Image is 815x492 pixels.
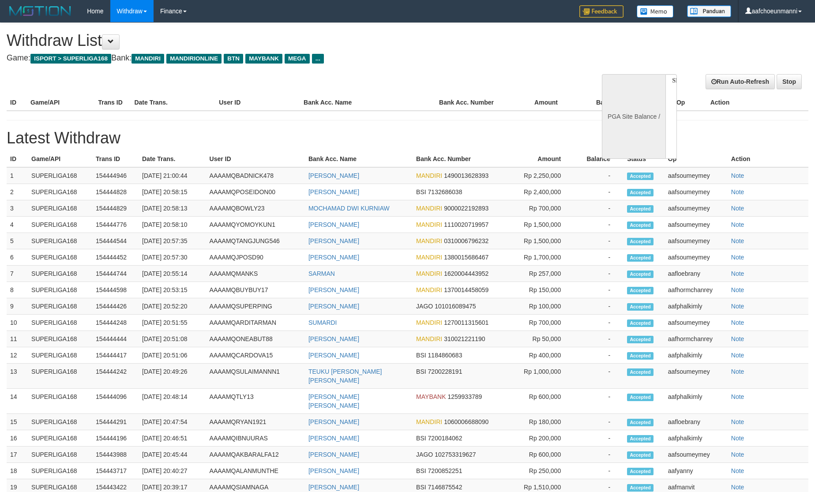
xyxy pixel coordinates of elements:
[416,319,442,326] span: MANDIRI
[428,484,462,491] span: 7146875542
[7,233,28,249] td: 5
[206,266,305,282] td: AAAAMQMANKS
[665,414,728,430] td: aafloebrany
[444,221,488,228] span: 1110020719957
[416,368,426,375] span: BSI
[627,468,654,475] span: Accepted
[627,287,654,294] span: Accepted
[206,184,305,200] td: AAAAMQPOSEIDON00
[665,233,728,249] td: aafsoumeymey
[627,419,654,426] span: Accepted
[731,172,744,179] a: Note
[28,200,92,217] td: SUPERLIGA168
[574,151,623,167] th: Balance
[416,303,433,310] span: JAGO
[728,151,808,167] th: Action
[308,303,359,310] a: [PERSON_NAME]
[627,352,654,360] span: Accepted
[139,414,206,430] td: [DATE] 20:47:54
[139,315,206,331] td: [DATE] 20:51:55
[92,347,139,364] td: 154444417
[139,389,206,414] td: [DATE] 20:48:14
[665,347,728,364] td: aafphalkimly
[627,435,654,443] span: Accepted
[224,54,243,64] span: BTN
[665,249,728,266] td: aafsoumeymey
[308,451,359,458] a: [PERSON_NAME]
[308,221,359,228] a: [PERSON_NAME]
[444,237,488,244] span: 0310006796232
[92,266,139,282] td: 154444744
[308,435,359,442] a: [PERSON_NAME]
[731,221,744,228] a: Note
[95,94,131,111] th: Trans ID
[574,266,623,282] td: -
[305,151,413,167] th: Bank Acc. Name
[7,430,28,447] td: 16
[416,254,442,261] span: MANDIRI
[308,237,359,244] a: [PERSON_NAME]
[139,463,206,479] td: [DATE] 20:40:27
[627,303,654,311] span: Accepted
[28,282,92,298] td: SUPERLIGA168
[731,254,744,261] a: Note
[7,389,28,414] td: 14
[7,94,27,111] th: ID
[206,430,305,447] td: AAAAMQIBNUURAS
[516,233,574,249] td: Rp 1,500,000
[28,463,92,479] td: SUPERLIGA168
[139,331,206,347] td: [DATE] 20:51:08
[28,298,92,315] td: SUPERLIGA168
[665,364,728,389] td: aafsoumeymey
[28,315,92,331] td: SUPERLIGA168
[731,418,744,425] a: Note
[413,151,516,167] th: Bank Acc. Number
[687,5,731,17] img: panduan.png
[731,335,744,342] a: Note
[28,184,92,200] td: SUPERLIGA168
[300,94,436,111] th: Bank Acc. Name
[574,389,623,414] td: -
[627,254,654,262] span: Accepted
[7,414,28,430] td: 15
[28,347,92,364] td: SUPERLIGA168
[731,188,744,195] a: Note
[92,249,139,266] td: 154444452
[308,254,359,261] a: [PERSON_NAME]
[139,298,206,315] td: [DATE] 20:52:20
[28,266,92,282] td: SUPERLIGA168
[627,173,654,180] span: Accepted
[7,347,28,364] td: 12
[131,54,164,64] span: MANDIRI
[28,167,92,184] td: SUPERLIGA168
[574,233,623,249] td: -
[665,447,728,463] td: aafsoumeymey
[627,222,654,229] span: Accepted
[7,54,534,63] h4: Game: Bank:
[28,389,92,414] td: SUPERLIGA168
[516,200,574,217] td: Rp 700,000
[665,315,728,331] td: aafsoumeymey
[707,94,808,111] th: Action
[308,270,335,277] a: SARMAN
[7,151,28,167] th: ID
[416,393,446,400] span: MAYBANK
[574,414,623,430] td: -
[28,364,92,389] td: SUPERLIGA168
[92,331,139,347] td: 154444444
[428,368,462,375] span: 7200228191
[308,188,359,195] a: [PERSON_NAME]
[574,430,623,447] td: -
[627,451,654,459] span: Accepted
[308,467,359,474] a: [PERSON_NAME]
[7,315,28,331] td: 10
[7,200,28,217] td: 3
[574,217,623,233] td: -
[245,54,282,64] span: MAYBANK
[447,393,482,400] span: 1259933789
[574,282,623,298] td: -
[574,298,623,315] td: -
[28,217,92,233] td: SUPERLIGA168
[308,352,359,359] a: [PERSON_NAME]
[731,270,744,277] a: Note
